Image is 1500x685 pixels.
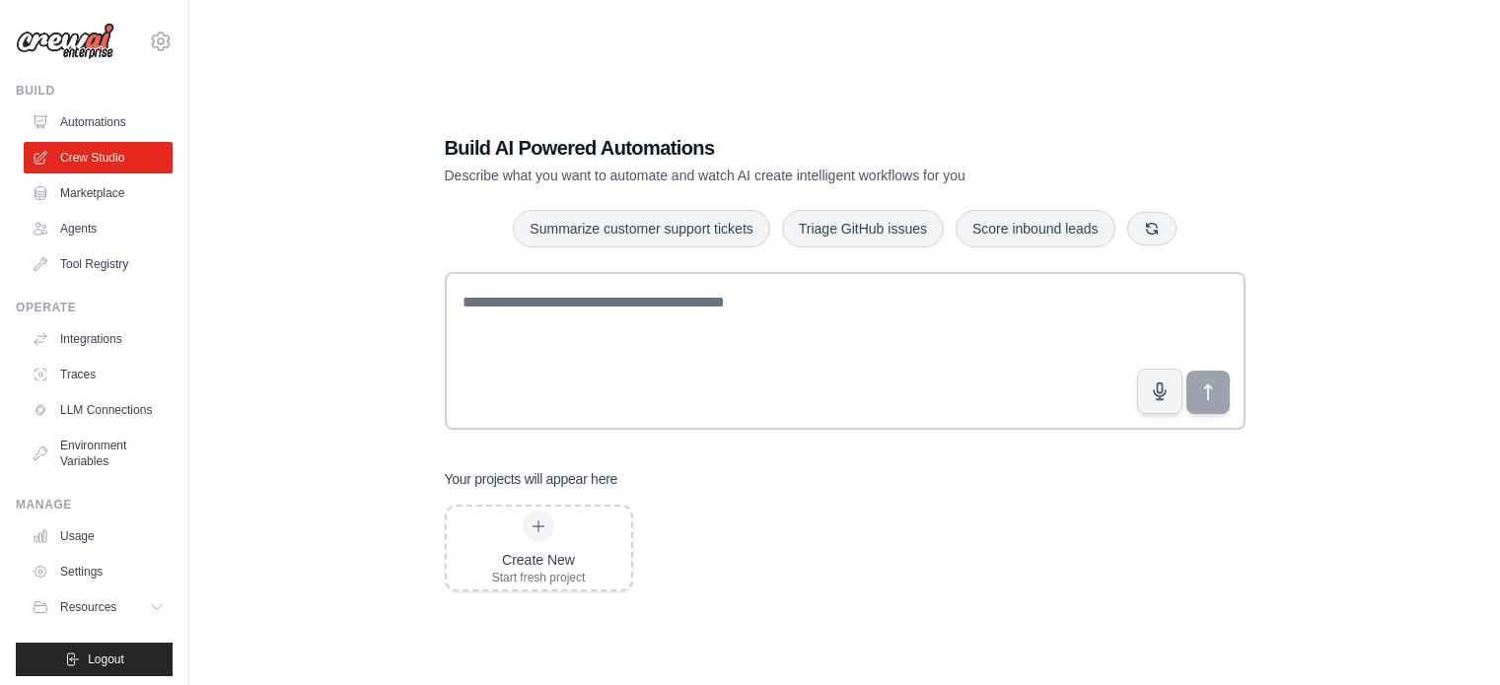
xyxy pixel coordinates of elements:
[16,300,173,315] div: Operate
[445,469,618,489] h3: Your projects will appear here
[24,591,173,623] button: Resources
[24,142,173,173] a: Crew Studio
[24,248,173,280] a: Tool Registry
[88,651,124,667] span: Logout
[445,166,1107,185] p: Describe what you want to automate and watch AI create intelligent workflows for you
[445,134,1107,162] h1: Build AI Powered Automations
[24,359,173,390] a: Traces
[60,599,116,615] span: Resources
[24,394,173,426] a: LLM Connections
[492,550,586,570] div: Create New
[782,210,944,247] button: Triage GitHub issues
[24,556,173,587] a: Settings
[1137,369,1182,414] button: Click to speak your automation idea
[16,497,173,513] div: Manage
[16,23,114,60] img: Logo
[513,210,769,247] button: Summarize customer support tickets
[24,323,173,355] a: Integrations
[956,210,1115,247] button: Score inbound leads
[24,177,173,209] a: Marketplace
[24,430,173,477] a: Environment Variables
[24,106,173,138] a: Automations
[24,520,173,552] a: Usage
[16,83,173,99] div: Build
[1127,212,1177,245] button: Get new suggestions
[16,643,173,676] button: Logout
[24,213,173,244] a: Agents
[492,570,586,585] div: Start fresh project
